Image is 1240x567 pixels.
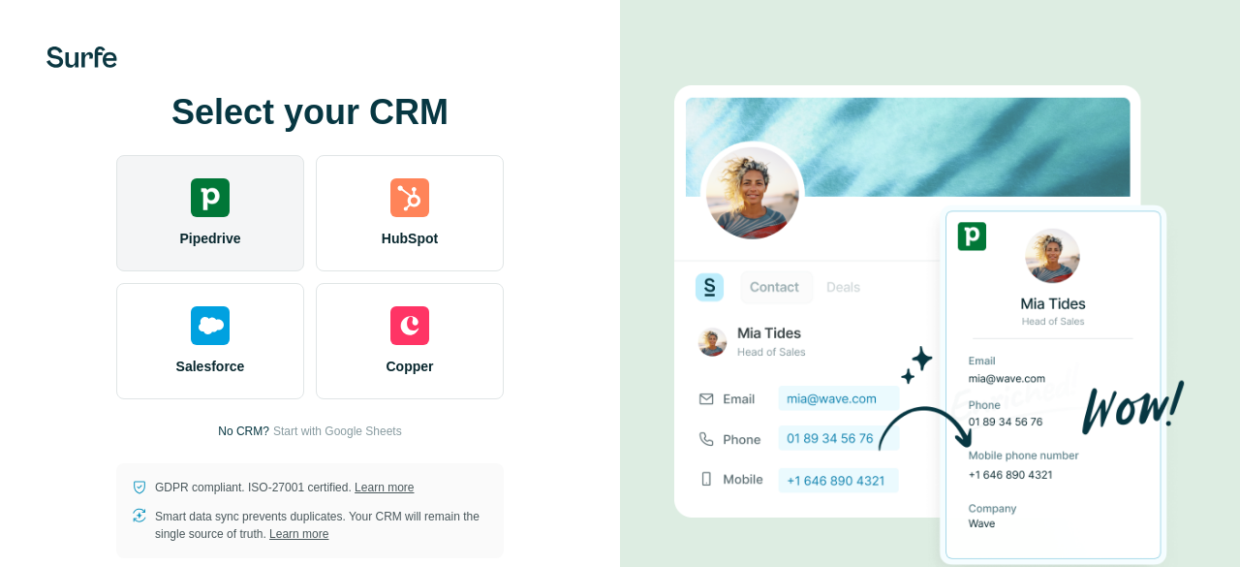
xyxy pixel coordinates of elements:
h1: Select your CRM [116,93,504,132]
span: Salesforce [176,357,245,376]
img: salesforce's logo [191,306,230,345]
img: hubspot's logo [390,178,429,217]
img: pipedrive's logo [191,178,230,217]
p: GDPR compliant. ISO-27001 certified. [155,479,414,496]
span: HubSpot [382,229,438,248]
span: Pipedrive [179,229,240,248]
img: Surfe's logo [46,47,117,68]
img: copper's logo [390,306,429,345]
button: Start with Google Sheets [273,423,402,440]
span: Copper [387,357,434,376]
p: No CRM? [218,423,269,440]
a: Learn more [269,527,328,541]
a: Learn more [355,481,414,494]
p: Smart data sync prevents duplicates. Your CRM will remain the single source of truth. [155,508,488,543]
